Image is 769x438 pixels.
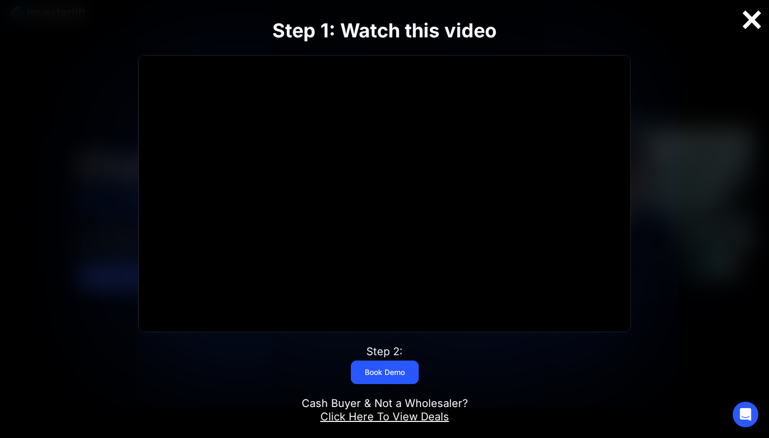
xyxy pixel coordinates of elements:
a: Click Here To View Deals [320,410,449,423]
div: Open Intercom Messenger [733,402,758,427]
div: Step 2: [366,345,403,358]
strong: Step 1: Watch this video [272,19,497,42]
a: Book Demo [351,361,419,384]
div: Cash Buyer & Not a Wholesaler? [302,397,468,424]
